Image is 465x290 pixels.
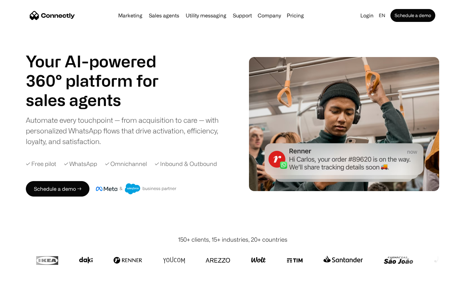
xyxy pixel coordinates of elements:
[13,279,39,288] ul: Language list
[26,181,89,197] a: Schedule a demo →
[26,159,56,168] div: ✓ Free pilot
[358,11,376,20] a: Login
[390,9,435,22] a: Schedule a demo
[26,52,174,90] h1: Your AI-powered 360° platform for
[258,11,281,20] div: Company
[379,11,385,20] div: en
[64,159,97,168] div: ✓ WhatsApp
[96,183,177,194] img: Meta and Salesforce business partner badge.
[26,115,229,147] div: Automate every touchpoint — from acquisition to care — with personalized WhatsApp flows that driv...
[26,90,174,110] h1: sales agents
[146,13,182,18] a: Sales agents
[178,235,287,244] div: 150+ clients, 15+ industries, 20+ countries
[6,278,39,288] aside: Language selected: English
[183,13,229,18] a: Utility messaging
[284,13,306,18] a: Pricing
[155,159,217,168] div: ✓ Inbound & Outbound
[105,159,147,168] div: ✓ Omnichannel
[116,13,145,18] a: Marketing
[230,13,254,18] a: Support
